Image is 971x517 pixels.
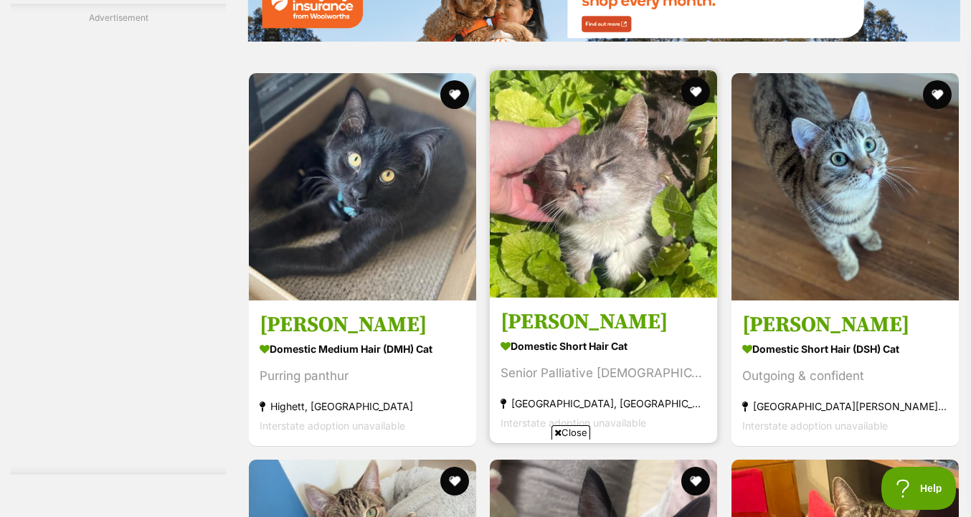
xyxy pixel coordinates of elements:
[682,77,711,106] button: favourite
[224,445,747,510] iframe: Advertisement
[260,311,465,338] h3: [PERSON_NAME]
[742,419,888,432] span: Interstate adoption unavailable
[249,73,476,300] img: Kurt - Domestic Medium Hair (DMH) Cat
[501,394,706,413] strong: [GEOGRAPHIC_DATA], [GEOGRAPHIC_DATA]
[11,4,226,475] div: Advertisement
[923,80,952,109] button: favourite
[742,311,948,338] h3: [PERSON_NAME]
[501,417,646,429] span: Interstate adoption unavailable
[742,366,948,386] div: Outgoing & confident
[501,364,706,383] div: Senior Palliative [DEMOGRAPHIC_DATA]
[260,338,465,359] strong: Domestic Medium Hair (DMH) Cat
[731,73,959,300] img: Sam Winchester - Domestic Short Hair (DSH) Cat
[731,300,959,446] a: [PERSON_NAME] Domestic Short Hair (DSH) Cat Outgoing & confident [GEOGRAPHIC_DATA][PERSON_NAME][G...
[551,425,590,440] span: Close
[440,80,469,109] button: favourite
[249,300,476,446] a: [PERSON_NAME] Domestic Medium Hair (DMH) Cat Purring panthur Highett, [GEOGRAPHIC_DATA] Interstat...
[501,308,706,336] h3: [PERSON_NAME]
[490,298,717,443] a: [PERSON_NAME] Domestic Short Hair Cat Senior Palliative [DEMOGRAPHIC_DATA] [GEOGRAPHIC_DATA], [GE...
[260,419,405,432] span: Interstate adoption unavailable
[490,70,717,298] img: Penny - Domestic Short Hair Cat
[260,397,465,416] strong: Highett, [GEOGRAPHIC_DATA]
[260,366,465,386] div: Purring panthur
[501,336,706,356] strong: Domestic Short Hair Cat
[742,397,948,416] strong: [GEOGRAPHIC_DATA][PERSON_NAME][GEOGRAPHIC_DATA]
[742,338,948,359] strong: Domestic Short Hair (DSH) Cat
[11,30,226,460] iframe: Advertisement
[881,467,957,510] iframe: Help Scout Beacon - Open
